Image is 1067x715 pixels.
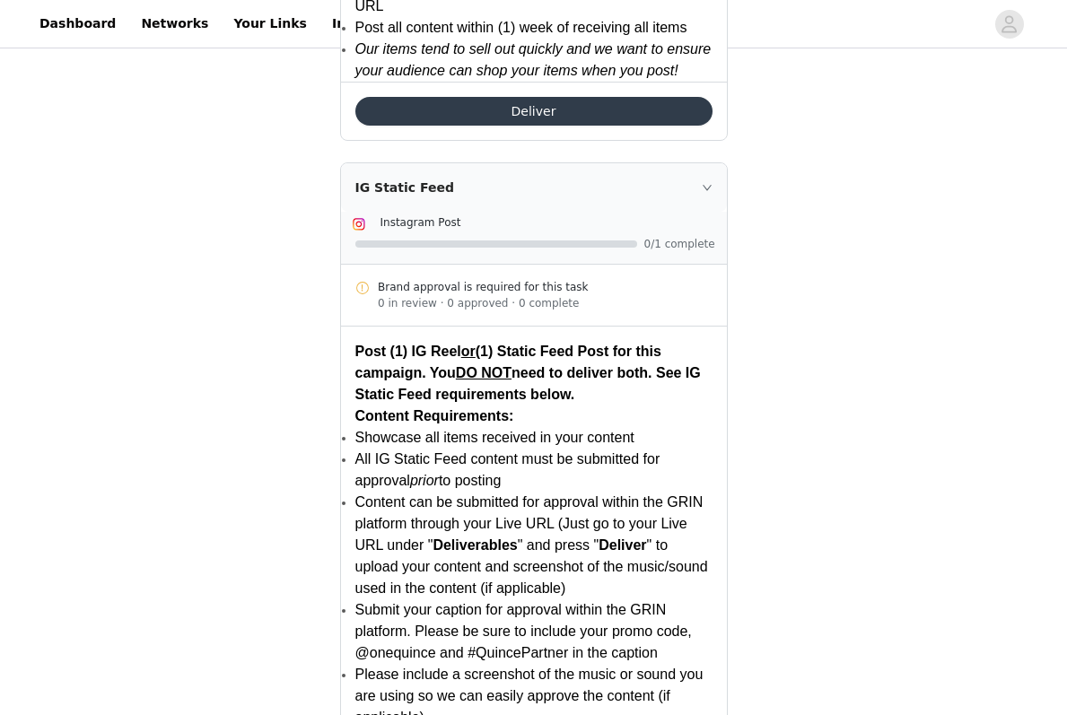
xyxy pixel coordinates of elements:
strong: Deliverables [433,537,517,553]
a: Dashboard [29,4,127,44]
i: icon: right [702,182,713,193]
span: 0/1 complete [644,239,716,249]
span: DO NOT [456,365,512,380]
a: Networks [130,4,219,44]
div: Brand approval is required for this task [378,279,713,295]
em: Our items tend to sell out quickly and we want to ensure your audience can shop your items when y... [355,41,712,78]
button: Deliver [355,97,713,126]
div: 0 in review · 0 approved · 0 complete [378,295,713,311]
span: Submit your caption for approval within the GRIN platform. Please be sure to include your promo c... [355,602,692,660]
a: Insights [321,4,399,44]
span: Content can be submitted for approval within the GRIN platform through your Live URL (Just go to ... [355,494,708,596]
div: icon: rightIG Static Feed [341,163,727,212]
span: or [461,344,476,359]
strong: Deliver [599,537,646,553]
a: Your Links [223,4,318,44]
img: Instagram Icon [352,217,366,231]
strong: Content Requirements: [355,408,514,423]
span: Instagram Post [380,216,461,229]
em: prior [410,473,439,488]
span: Post all content within (1) week of receiving all items [355,20,687,35]
div: avatar [1001,10,1018,39]
span: All IG Static Feed content must be submitted for approval to posting [355,451,660,488]
strong: Post (1) IG Reel (1) Static Feed Post for this campaign. You need to deliver both. See IG Static ... [355,344,701,402]
span: Showcase all items received in your content [355,430,634,445]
